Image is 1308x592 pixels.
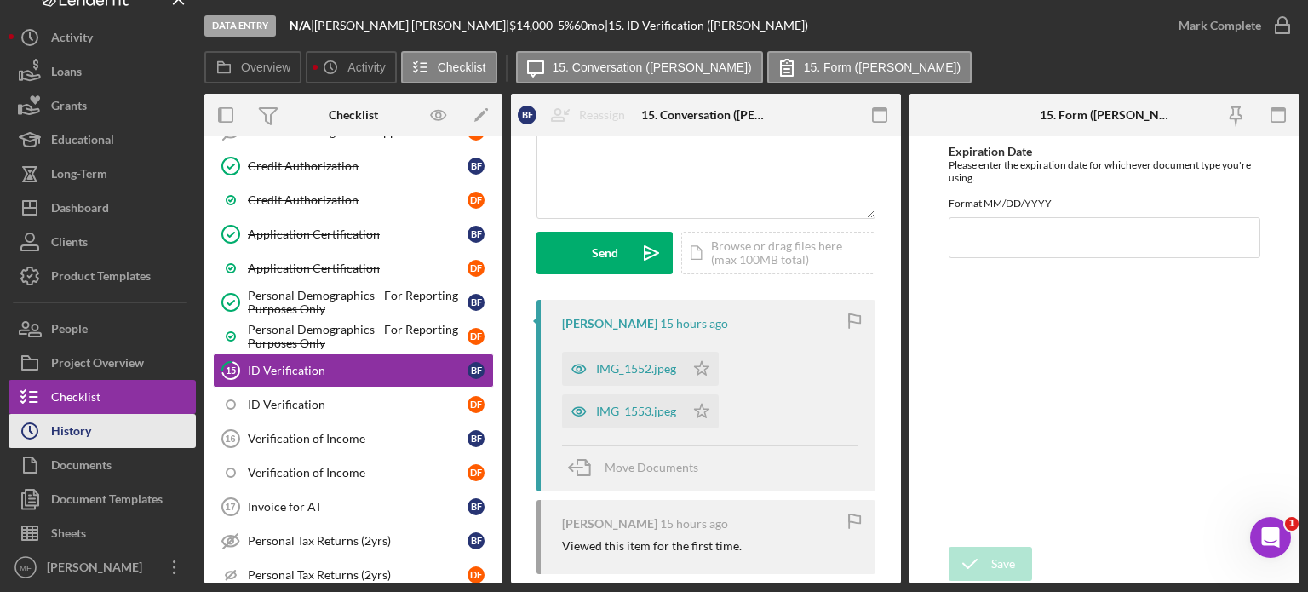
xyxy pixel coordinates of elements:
label: Overview [241,60,290,74]
div: [PERSON_NAME] [562,517,657,531]
button: Activity [9,20,196,55]
div: B F [468,158,485,175]
div: Personal Demographics - For Reporting Purposes Only [248,323,468,350]
button: Checklist [9,380,196,414]
div: ID Verification [248,364,468,377]
button: Dashboard [9,191,196,225]
div: Credit Authorization [248,159,468,173]
div: 5 % [558,19,574,32]
div: [PERSON_NAME] [562,317,657,330]
div: Educational [51,123,114,161]
div: D F [468,464,485,481]
span: Move Documents [605,460,698,474]
div: Project Overview [51,346,144,384]
div: Verification of Income [248,432,468,445]
button: Overview [204,51,301,83]
label: Expiration Date [949,144,1032,158]
a: 15ID VerificationBF [213,353,494,388]
div: D F [468,260,485,277]
div: Long-Term [51,157,107,195]
button: Checklist [401,51,497,83]
div: 15. Conversation ([PERSON_NAME]) [641,108,772,122]
button: 15. Conversation ([PERSON_NAME]) [516,51,763,83]
time: 2025-09-10 00:33 [660,517,728,531]
div: D F [468,566,485,583]
div: Documents [51,448,112,486]
div: Send [592,232,618,274]
div: | [290,19,314,32]
div: Reassign [579,98,625,132]
button: Move Documents [562,446,715,489]
div: B F [468,226,485,243]
label: Activity [347,60,385,74]
button: IMG_1552.jpeg [562,352,719,386]
div: Personal Tax Returns (2yrs) [248,568,468,582]
div: $14,000 [509,19,558,32]
div: Data Entry [204,15,276,37]
div: Mark Complete [1179,9,1261,43]
div: Please enter the expiration date for whichever document type you're using. Format MM/DD/YYYY [949,158,1260,210]
div: Save [991,547,1015,581]
button: IMG_1553.jpeg [562,394,719,428]
button: Long-Term [9,157,196,191]
tspan: 16 [225,434,235,444]
a: ID VerificationDF [213,388,494,422]
a: Product Templates [9,259,196,293]
iframe: Intercom live chat [1250,517,1291,558]
button: BFReassign [509,98,642,132]
button: Save [949,547,1032,581]
div: Checklist [51,380,100,418]
button: People [9,312,196,346]
div: Dashboard [51,191,109,229]
a: Personal Demographics - For Reporting Purposes OnlyDF [213,319,494,353]
tspan: 15 [226,365,236,376]
div: B F [468,430,485,447]
b: N/A [290,18,311,32]
label: Checklist [438,60,486,74]
a: 16Verification of IncomeBF [213,422,494,456]
div: B F [468,498,485,515]
div: Document Templates [51,482,163,520]
div: B F [468,532,485,549]
button: Sheets [9,516,196,550]
div: B F [468,294,485,311]
text: MF [20,563,32,572]
button: Mark Complete [1162,9,1299,43]
div: Grants [51,89,87,127]
a: Credit AuthorizationBF [213,149,494,183]
div: Application Certification [248,227,468,241]
div: Checklist [329,108,378,122]
button: Document Templates [9,482,196,516]
div: Personal Demographics - For Reporting Purposes Only [248,289,468,316]
span: 1 [1285,517,1299,531]
div: Clients [51,225,88,263]
div: Application Certification [248,262,468,275]
div: D F [468,192,485,209]
div: 15. Form ([PERSON_NAME]) [1040,108,1170,122]
div: [PERSON_NAME] [43,550,153,589]
div: [PERSON_NAME] [PERSON_NAME] | [314,19,509,32]
button: Project Overview [9,346,196,380]
div: D F [468,328,485,345]
div: People [51,312,88,350]
button: Grants [9,89,196,123]
button: Educational [9,123,196,157]
div: Loans [51,55,82,93]
div: IMG_1553.jpeg [596,405,676,418]
button: Loans [9,55,196,89]
a: Application CertificationDF [213,251,494,285]
div: IMG_1552.jpeg [596,362,676,376]
label: 15. Form ([PERSON_NAME]) [804,60,961,74]
label: 15. Conversation ([PERSON_NAME]) [553,60,752,74]
div: 60 mo [574,19,605,32]
button: Clients [9,225,196,259]
div: | 15. ID Verification ([PERSON_NAME]) [605,19,808,32]
a: History [9,414,196,448]
div: Viewed this item for the first time. [562,539,742,553]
